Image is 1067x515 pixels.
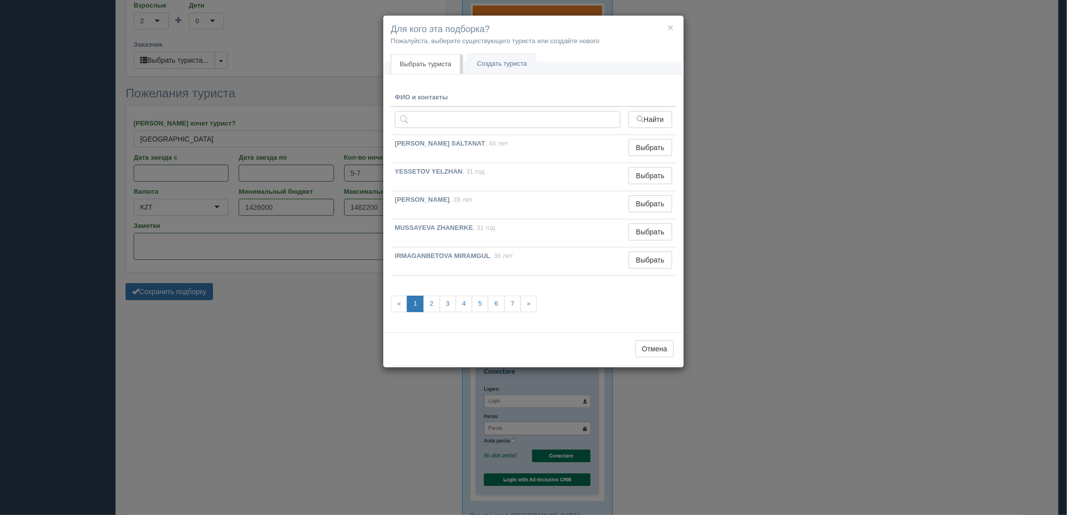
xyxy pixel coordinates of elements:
[485,140,508,147] span: , 46 лет
[628,139,672,156] button: Выбрать
[628,167,672,184] button: Выбрать
[391,54,460,74] a: Выбрать туриста
[395,196,450,203] b: [PERSON_NAME]
[635,340,674,357] button: Отмена
[472,296,488,312] a: 5
[520,296,537,312] a: »
[668,22,674,33] button: ×
[395,140,485,147] b: [PERSON_NAME] SALTANAT
[468,54,536,74] a: Создать туриста
[456,296,472,312] a: 4
[395,111,620,128] input: Поиск по ФИО, паспорту или контактам
[391,89,624,107] th: ФИО и контакты
[440,296,456,312] a: 3
[391,23,676,36] h4: Для кого эта подборка?
[395,168,463,175] b: YESSETOV YELZHAN
[628,111,672,128] button: Найти
[473,224,495,231] span: , 31 год
[628,195,672,212] button: Выбрать
[490,252,513,260] span: , 36 лет
[407,296,423,312] a: 1
[395,252,490,260] b: IRMAGANBETOVA MIRAMGUL
[463,168,485,175] span: , 31 год
[488,296,504,312] a: 6
[628,223,672,240] button: Выбрать
[450,196,473,203] span: , 39 лет
[391,296,407,312] span: «
[504,296,521,312] a: 7
[395,224,473,231] b: MUSSAYEVA ZHANERKE
[628,251,672,269] button: Выбрать
[423,296,440,312] a: 2
[391,36,676,46] p: Пожалуйста, выберите существующего туриста или создайте нового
